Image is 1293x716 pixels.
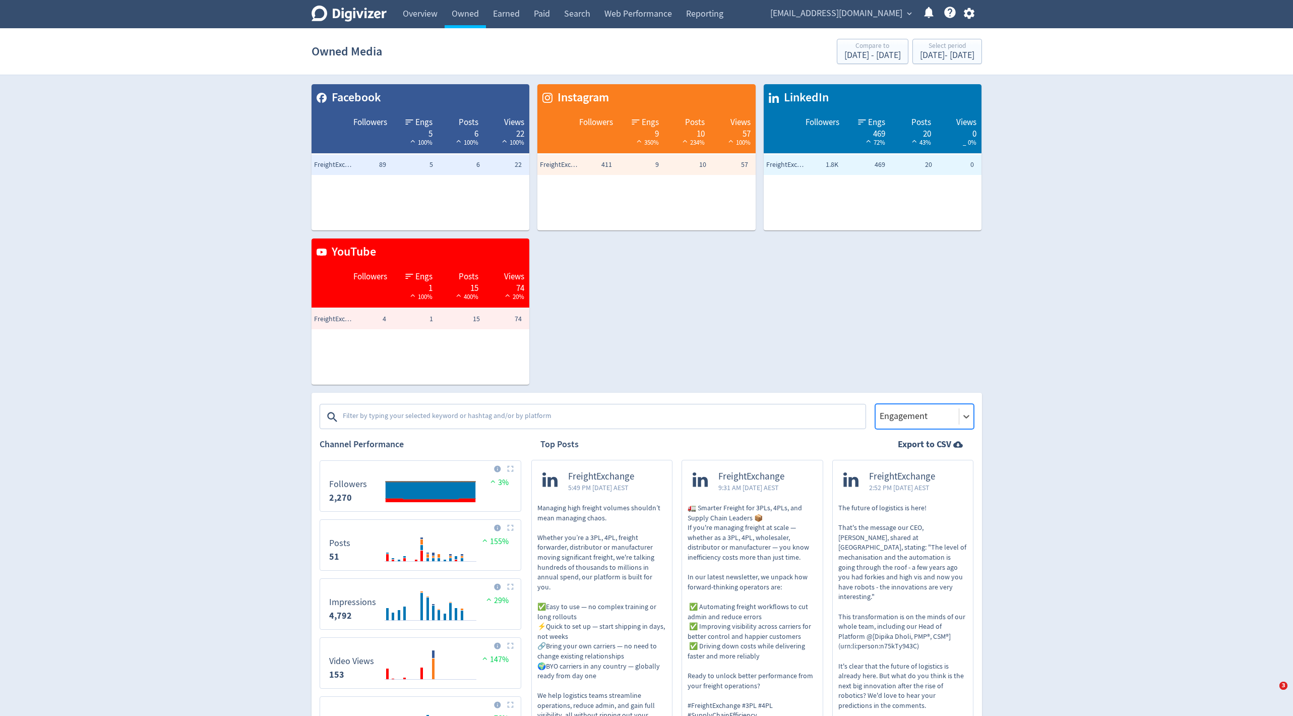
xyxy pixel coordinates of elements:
span: 29% [484,595,509,606]
img: positive-performance-white.svg [864,137,874,145]
span: 100% [726,138,751,147]
div: 10 [669,128,705,136]
img: positive-performance.svg [484,595,494,603]
div: Select period [920,42,974,51]
td: 20 [888,155,935,175]
iframe: Intercom live chat [1259,682,1283,706]
span: Facebook [327,89,381,106]
div: 20 [895,128,931,136]
span: LinkedIn [779,89,829,106]
span: 3% [488,478,509,488]
strong: 51 [329,551,339,563]
span: Views [504,271,524,283]
span: [EMAIL_ADDRESS][DOMAIN_NAME] [770,6,902,22]
span: 20% [503,292,524,301]
svg: Followers 2,270 [324,465,517,507]
td: 5 [389,155,436,175]
span: 72% [864,138,885,147]
span: FreightExchange [540,160,580,170]
div: 74 [488,282,524,290]
div: 15 [443,282,478,290]
td: 469 [841,155,888,175]
div: 22 [488,128,524,136]
button: Compare to[DATE] - [DATE] [837,39,908,64]
span: 5:49 PM [DATE] AEST [568,483,634,493]
span: Posts [459,271,478,283]
span: FreightExchange [869,471,935,483]
img: Placeholder [507,524,514,531]
span: Views [956,116,976,129]
td: 15 [436,309,482,329]
img: positive-performance-white.svg [680,137,690,145]
dt: Impressions [329,596,376,608]
td: 89 [342,155,389,175]
dt: Video Views [329,655,374,667]
div: 57 [715,128,751,136]
strong: 2,270 [329,492,352,504]
svg: Video Views 153 [324,642,517,684]
span: Posts [911,116,931,129]
div: Compare to [844,42,901,51]
table: customized table [312,238,530,385]
img: positive-performance-white.svg [634,137,644,145]
span: 155% [480,536,509,547]
img: positive-performance-white.svg [454,137,464,145]
td: 74 [482,309,529,329]
strong: Export to CSV [898,438,951,451]
h1: Owned Media [312,35,382,68]
div: 0 [941,128,977,136]
span: FreightExchange [314,160,354,170]
img: positive-performance-white.svg [408,291,418,299]
span: Followers [806,116,839,129]
span: 350% [634,138,659,147]
strong: 153 [329,669,344,681]
span: Instagram [552,89,609,106]
img: Placeholder [507,465,514,472]
span: 100% [500,138,524,147]
span: 234% [680,138,705,147]
div: 469 [849,128,885,136]
td: 9 [614,155,661,175]
div: [DATE] - [DATE] [844,51,901,60]
span: 100% [408,138,433,147]
span: Engs [415,116,433,129]
dt: Followers [329,479,367,490]
span: Views [504,116,524,129]
span: 147% [480,654,509,665]
img: positive-performance.svg [488,478,498,485]
img: Placeholder [507,642,514,649]
span: Followers [579,116,613,129]
span: 2:52 PM [DATE] AEST [869,483,935,493]
td: 57 [709,155,756,175]
img: Placeholder [507,701,514,708]
span: FreightExchange [718,471,784,483]
img: positive-performance-white.svg [909,137,919,145]
img: positive-performance-white.svg [503,291,513,299]
span: Posts [459,116,478,129]
span: FreightExchange [568,471,634,483]
strong: 4,792 [329,610,352,622]
td: 411 [568,155,614,175]
td: 1.8K [794,155,841,175]
table: customized table [312,84,530,230]
span: YouTube [327,244,376,261]
img: positive-performance-white.svg [408,137,418,145]
span: Engs [868,116,885,129]
svg: Posts 51 [324,524,517,566]
img: positive-performance.svg [480,536,490,544]
div: [DATE] - [DATE] [920,51,974,60]
button: Select period[DATE]- [DATE] [912,39,982,64]
span: 3 [1279,682,1287,690]
div: 1 [397,282,433,290]
span: Followers [353,116,387,129]
td: 0 [935,155,981,175]
span: 43% [909,138,931,147]
span: Followers [353,271,387,283]
td: 10 [661,155,708,175]
button: [EMAIL_ADDRESS][DOMAIN_NAME] [767,6,914,22]
span: Engs [642,116,659,129]
span: 400% [454,292,478,301]
td: 4 [342,309,389,329]
span: FreightExchange [314,314,354,324]
span: Engs [415,271,433,283]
